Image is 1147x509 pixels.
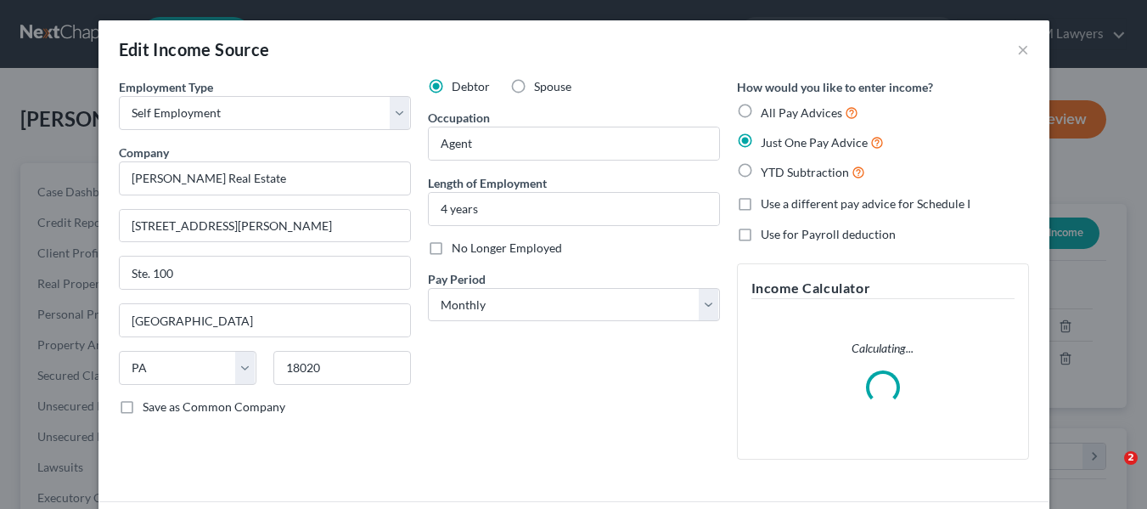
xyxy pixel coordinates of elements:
[273,351,411,385] input: Enter zip...
[534,79,571,93] span: Spouse
[452,79,490,93] span: Debtor
[120,210,410,242] input: Enter address...
[119,37,270,61] div: Edit Income Source
[119,145,169,160] span: Company
[428,174,547,192] label: Length of Employment
[761,196,970,211] span: Use a different pay advice for Schedule I
[119,80,213,94] span: Employment Type
[751,340,1015,357] p: Calculating...
[1017,39,1029,59] button: ×
[761,135,868,150] span: Just One Pay Advice
[1089,451,1130,492] iframe: Intercom live chat
[1124,451,1138,465] span: 2
[119,161,411,195] input: Search company by name...
[143,399,285,414] span: Save as Common Company
[120,257,410,289] input: Unit, Suite, etc...
[761,227,896,241] span: Use for Payroll deduction
[761,105,842,120] span: All Pay Advices
[452,240,562,255] span: No Longer Employed
[429,127,719,160] input: --
[761,165,849,179] span: YTD Subtraction
[428,109,490,127] label: Occupation
[428,272,486,286] span: Pay Period
[429,193,719,225] input: ex: 2 years
[751,278,1015,299] h5: Income Calculator
[120,304,410,337] input: Enter city...
[737,78,933,96] label: How would you like to enter income?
